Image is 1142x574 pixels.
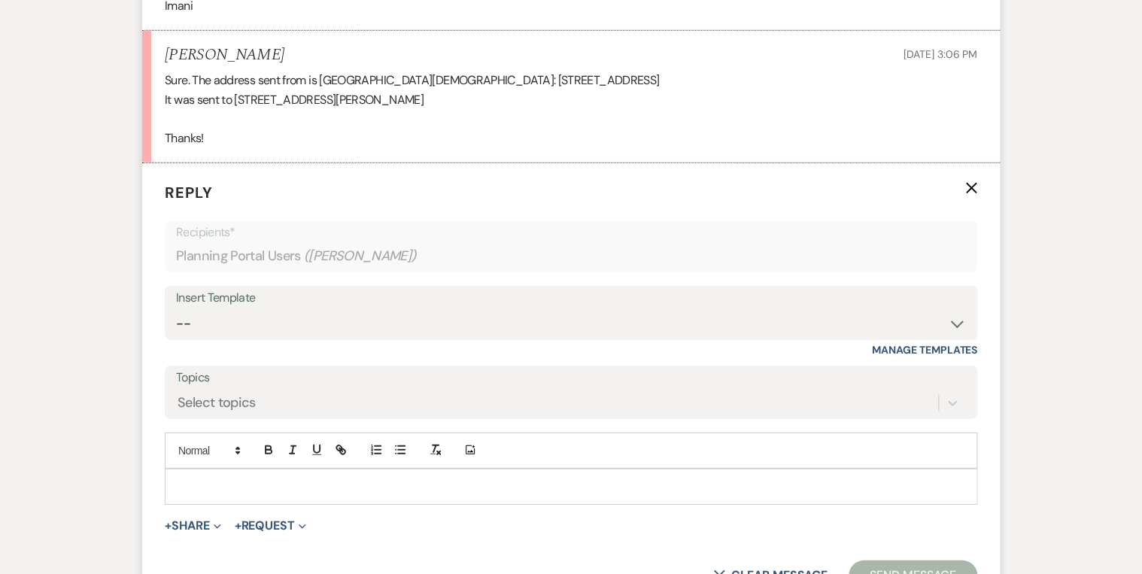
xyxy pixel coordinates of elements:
[235,520,306,532] button: Request
[176,223,966,242] p: Recipients*
[872,343,977,357] a: Manage Templates
[165,183,213,202] span: Reply
[176,287,966,309] div: Insert Template
[178,393,256,413] div: Select topics
[176,367,966,389] label: Topics
[235,520,241,532] span: +
[904,47,977,61] span: [DATE] 3:06 PM
[304,246,417,266] span: ( [PERSON_NAME] )
[165,90,977,110] p: It was sent to [STREET_ADDRESS][PERSON_NAME]
[165,520,172,532] span: +
[165,129,977,148] p: Thanks!
[176,241,966,271] div: Planning Portal Users
[165,71,977,90] p: Sure. The address sent from is [GEOGRAPHIC_DATA][DEMOGRAPHIC_DATA]: [STREET_ADDRESS]
[165,46,284,65] h5: [PERSON_NAME]
[165,520,221,532] button: Share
